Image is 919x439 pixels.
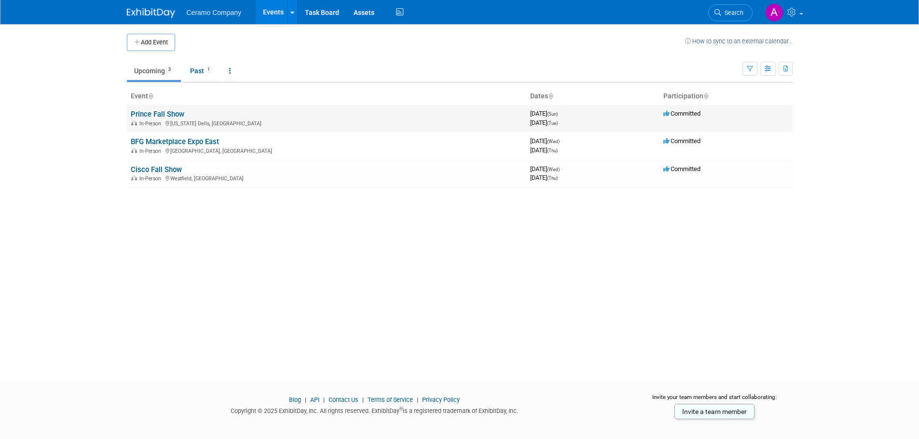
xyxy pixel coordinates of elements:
[131,137,219,146] a: BFG Marketplace Expo East
[289,396,301,403] a: Blog
[131,146,522,154] div: [GEOGRAPHIC_DATA], [GEOGRAPHIC_DATA]
[131,119,522,127] div: [US_STATE] Dells, [GEOGRAPHIC_DATA]
[659,88,793,105] th: Participation
[131,165,182,174] a: Cisco Fall Show
[530,110,561,117] span: [DATE]
[183,62,220,80] a: Past1
[399,406,403,412] sup: ®
[530,165,562,173] span: [DATE]
[685,38,793,45] a: How to sync to an external calendar...
[663,110,700,117] span: Committed
[561,165,562,173] span: -
[131,110,184,119] a: Prince Fall Show
[127,62,181,80] a: Upcoming3
[127,404,623,415] div: Copyright © 2025 ExhibitDay, Inc. All rights reserved. ExhibitDay is a registered trademark of Ex...
[127,8,175,18] img: ExhibitDay
[360,396,366,403] span: |
[721,9,743,16] span: Search
[131,148,137,153] img: In-Person Event
[663,165,700,173] span: Committed
[329,396,358,403] a: Contact Us
[368,396,413,403] a: Terms of Service
[530,119,558,126] span: [DATE]
[530,137,562,145] span: [DATE]
[148,92,153,100] a: Sort by Event Name
[414,396,421,403] span: |
[547,148,558,153] span: (Thu)
[530,146,558,154] span: [DATE]
[422,396,460,403] a: Privacy Policy
[547,111,558,117] span: (Sun)
[547,120,558,126] span: (Tue)
[139,120,164,127] span: In-Person
[131,174,522,182] div: Westfield, [GEOGRAPHIC_DATA]
[547,139,560,144] span: (Wed)
[548,92,553,100] a: Sort by Start Date
[526,88,659,105] th: Dates
[139,175,164,182] span: In-Person
[530,174,558,181] span: [DATE]
[765,3,783,22] img: Ayesha Begum
[703,92,708,100] a: Sort by Participation Type
[131,120,137,125] img: In-Person Event
[127,88,526,105] th: Event
[559,110,561,117] span: -
[637,393,793,408] div: Invite your team members and start collaborating:
[302,396,309,403] span: |
[561,137,562,145] span: -
[187,9,242,16] span: Ceramo Company
[321,396,327,403] span: |
[663,137,700,145] span: Committed
[708,4,753,21] a: Search
[547,175,558,181] span: (Thu)
[205,66,213,73] span: 1
[547,167,560,172] span: (Wed)
[165,66,174,73] span: 3
[310,396,319,403] a: API
[127,34,175,51] button: Add Event
[131,175,137,180] img: In-Person Event
[139,148,164,154] span: In-Person
[674,404,754,419] a: Invite a team member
